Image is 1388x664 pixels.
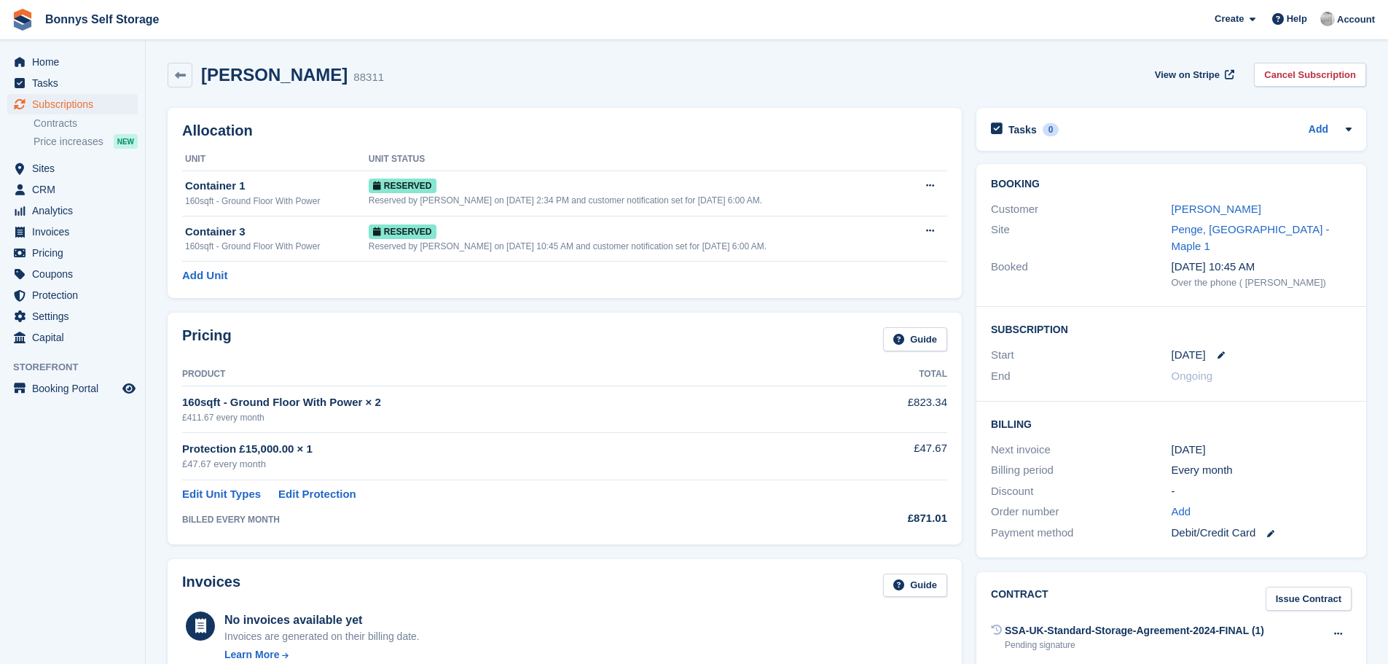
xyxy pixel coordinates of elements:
a: Penge, [GEOGRAPHIC_DATA] - Maple 1 [1172,223,1330,252]
div: [DATE] 10:45 AM [1172,259,1352,276]
span: Help [1287,12,1307,26]
div: No invoices available yet [224,612,420,629]
a: menu [7,306,138,327]
a: Add [1309,122,1328,138]
div: Debit/Credit Card [1172,525,1352,542]
div: Site [991,222,1171,254]
span: Booking Portal [32,378,119,399]
span: Ongoing [1172,370,1213,382]
h2: [PERSON_NAME] [201,65,348,85]
div: £47.67 every month [182,457,820,472]
td: £47.67 [820,432,947,480]
div: Protection £15,000.00 × 1 [182,441,820,458]
time: 2025-08-31 23:00:00 UTC [1172,347,1206,364]
span: Storefront [13,360,145,375]
div: Every month [1172,462,1352,479]
div: Invoices are generated on their billing date. [224,629,420,644]
span: Reserved [369,224,436,239]
a: Guide [883,327,947,351]
div: £411.67 every month [182,411,820,424]
a: menu [7,94,138,114]
span: Analytics [32,200,119,221]
span: Protection [32,285,119,305]
span: Account [1337,12,1375,27]
span: Pricing [32,243,119,263]
div: Learn More [224,647,279,663]
div: Start [991,347,1171,364]
a: Bonnys Self Storage [39,7,165,31]
div: 160sqft - Ground Floor With Power [185,195,369,208]
div: Discount [991,483,1171,500]
div: Reserved by [PERSON_NAME] on [DATE] 10:45 AM and customer notification set for [DATE] 6:00 AM. [369,240,906,253]
a: Edit Protection [278,486,356,503]
div: 160sqft - Ground Floor With Power [185,240,369,253]
h2: Pricing [182,327,232,351]
th: Product [182,363,820,386]
a: menu [7,264,138,284]
div: Billing period [991,462,1171,479]
div: [DATE] [1172,442,1352,458]
div: Over the phone ( [PERSON_NAME]) [1172,276,1352,290]
h2: Tasks [1008,123,1037,136]
div: Payment method [991,525,1171,542]
a: View on Stripe [1149,63,1237,87]
div: Container 3 [185,224,369,241]
h2: Contract [991,587,1048,611]
div: Pending signature [1005,638,1264,652]
div: Order number [991,504,1171,520]
div: Customer [991,201,1171,218]
img: James Bonny [1320,12,1335,26]
a: menu [7,158,138,179]
a: menu [7,327,138,348]
div: SSA-UK-Standard-Storage-Agreement-2024-FINAL (1) [1005,623,1264,638]
span: Reserved [369,179,436,193]
th: Total [820,363,947,386]
a: menu [7,52,138,72]
a: menu [7,243,138,263]
span: Invoices [32,222,119,242]
a: menu [7,285,138,305]
div: End [991,368,1171,385]
a: menu [7,378,138,399]
div: 0 [1043,123,1059,136]
th: Unit Status [369,148,906,171]
span: Settings [32,306,119,327]
a: Preview store [120,380,138,397]
th: Unit [182,148,369,171]
h2: Billing [991,416,1352,431]
div: BILLED EVERY MONTH [182,513,820,526]
span: Tasks [32,73,119,93]
span: Subscriptions [32,94,119,114]
a: menu [7,179,138,200]
span: Home [32,52,119,72]
img: stora-icon-8386f47178a22dfd0bd8f6a31ec36ba5ce8667c1dd55bd0f319d3a0aa187defe.svg [12,9,34,31]
a: Add [1172,504,1191,520]
h2: Invoices [182,574,240,598]
a: Edit Unit Types [182,486,261,503]
span: Coupons [32,264,119,284]
a: Add Unit [182,267,227,284]
a: Learn More [224,647,420,663]
a: menu [7,222,138,242]
div: 88311 [353,69,384,86]
span: Sites [32,158,119,179]
a: menu [7,73,138,93]
a: Issue Contract [1266,587,1352,611]
a: Guide [883,574,947,598]
div: 160sqft - Ground Floor With Power × 2 [182,394,820,411]
div: Reserved by [PERSON_NAME] on [DATE] 2:34 PM and customer notification set for [DATE] 6:00 AM. [369,194,906,207]
td: £823.34 [820,386,947,432]
span: Create [1215,12,1244,26]
a: Cancel Subscription [1254,63,1366,87]
h2: Allocation [182,122,947,139]
div: £871.01 [820,510,947,527]
span: Capital [32,327,119,348]
div: - [1172,483,1352,500]
h2: Subscription [991,321,1352,336]
a: Contracts [34,117,138,130]
div: NEW [114,134,138,149]
div: Container 1 [185,178,369,195]
span: CRM [32,179,119,200]
div: Next invoice [991,442,1171,458]
h2: Booking [991,179,1352,190]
